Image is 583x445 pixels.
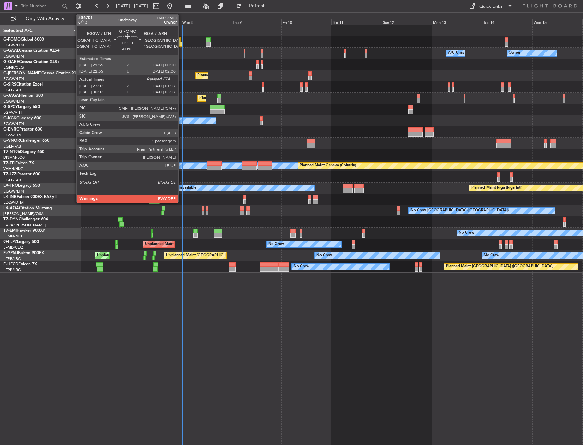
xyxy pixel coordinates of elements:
div: Thu 9 [231,19,281,25]
a: VHHH/HKG [3,166,24,171]
a: T7-N1960Legacy 650 [3,150,44,154]
a: LFMN/NCE [3,234,24,239]
div: Planned Maint Riga (Riga Intl) [471,183,522,193]
span: G-[PERSON_NAME] [3,71,41,75]
div: Sun 12 [382,19,432,25]
span: T7-EMI [3,229,17,233]
div: Planned Maint [GEOGRAPHIC_DATA] ([GEOGRAPHIC_DATA]) [446,262,553,272]
a: T7-DYNChallenger 604 [3,217,48,221]
div: No Crew [484,250,499,261]
a: EGGW/LTN [3,76,24,81]
a: G-KGKGLegacy 600 [3,116,41,120]
div: Unplanned Maint [GEOGRAPHIC_DATA] ([GEOGRAPHIC_DATA]) [97,250,209,261]
a: G-[PERSON_NAME]Cessna Citation XLS [3,71,79,75]
span: F-GPNJ [3,251,18,255]
button: Quick Links [466,1,516,12]
a: LFPB/LBG [3,256,21,261]
div: No Crew [294,262,309,272]
a: LFPB/LBG [3,267,21,273]
div: Sat 11 [331,19,382,25]
a: T7-FFIFalcon 7X [3,161,34,165]
a: F-HECDFalcon 7X [3,262,37,266]
span: [DATE] - [DATE] [116,3,148,9]
span: G-GARE [3,60,19,64]
span: T7-LZZI [3,172,17,177]
span: T7-DYN [3,217,19,221]
a: EGGW/LTN [3,43,24,48]
div: Tue 14 [482,19,532,25]
a: T7-LZZIPraetor 600 [3,172,40,177]
div: Unplanned Maint Nice ([GEOGRAPHIC_DATA]) [145,239,226,249]
span: Refresh [243,4,272,9]
a: G-VNORChallenger 650 [3,139,49,143]
div: Planned Maint [GEOGRAPHIC_DATA] ([GEOGRAPHIC_DATA]) [197,71,305,81]
a: EGLF/FAB [3,178,21,183]
a: EDLW/DTM [3,200,24,205]
span: G-SPCY [3,105,18,109]
a: G-GAALCessna Citation XLS+ [3,49,60,53]
span: G-ENRG [3,127,19,132]
div: Planned Maint Geneva (Cointrin) [300,160,356,171]
a: T7-EMIHawker 900XP [3,229,45,233]
div: No Crew [GEOGRAPHIC_DATA] ([GEOGRAPHIC_DATA]) [410,205,509,216]
a: G-SPCYLegacy 650 [3,105,40,109]
span: F-HECD [3,262,18,266]
div: Tue 7 [131,19,181,25]
a: DNMM/LOS [3,155,25,160]
a: EGGW/LTN [3,54,24,59]
a: EVRA/[PERSON_NAME] [3,222,46,228]
a: EGNR/CEG [3,65,24,70]
button: Refresh [233,1,274,12]
div: No Crew [268,239,284,249]
a: LFMD/CEQ [3,245,23,250]
div: No Crew [459,228,474,238]
a: LGAV/ATH [3,110,22,115]
a: G-ENRGPraetor 600 [3,127,42,132]
a: G-GARECessna Citation XLS+ [3,60,60,64]
div: Mon 6 [80,19,131,25]
span: G-FOMO [3,37,21,42]
div: Wed 8 [181,19,231,25]
span: T7-N1960 [3,150,23,154]
span: LX-INB [3,195,17,199]
a: EGLF/FAB [3,88,21,93]
span: G-VNOR [3,139,20,143]
a: EGLF/FAB [3,144,21,149]
span: T7-FFI [3,161,15,165]
span: G-KGKG [3,116,19,120]
span: G-JAGA [3,94,19,98]
div: Planned Maint [GEOGRAPHIC_DATA] ([GEOGRAPHIC_DATA]) [199,93,307,103]
a: [PERSON_NAME]/QSA [3,211,44,216]
span: G-SIRS [3,82,16,87]
div: Unplanned Maint [GEOGRAPHIC_DATA] ([GEOGRAPHIC_DATA]) [166,250,278,261]
div: [DATE] [83,14,94,19]
div: A/C Unavailable [168,183,196,193]
a: 9H-LPZLegacy 500 [3,240,39,244]
span: G-GAAL [3,49,19,53]
a: G-FOMOGlobal 6000 [3,37,44,42]
div: Fri 10 [281,19,331,25]
a: LX-INBFalcon 900EX EASy II [3,195,57,199]
a: G-JAGAPhenom 300 [3,94,43,98]
a: EGGW/LTN [3,121,24,126]
span: LX-TRO [3,184,18,188]
input: Trip Number [21,1,60,11]
a: EGGW/LTN [3,189,24,194]
span: LX-AOA [3,206,19,210]
span: 9H-LPZ [3,240,17,244]
div: Mon 13 [432,19,482,25]
div: No Crew [316,250,332,261]
span: Only With Activity [18,16,72,21]
a: LX-AOACitation Mustang [3,206,52,210]
div: A/C Unavailable [448,48,476,58]
a: EGGW/LTN [3,99,24,104]
div: Quick Links [479,3,503,10]
button: Only With Activity [8,13,74,24]
a: F-GPNJFalcon 900EX [3,251,44,255]
div: Owner [509,48,520,58]
a: LX-TROLegacy 650 [3,184,40,188]
div: Wed 15 [532,19,582,25]
a: G-SIRSCitation Excel [3,82,43,87]
a: EGSS/STN [3,133,21,138]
